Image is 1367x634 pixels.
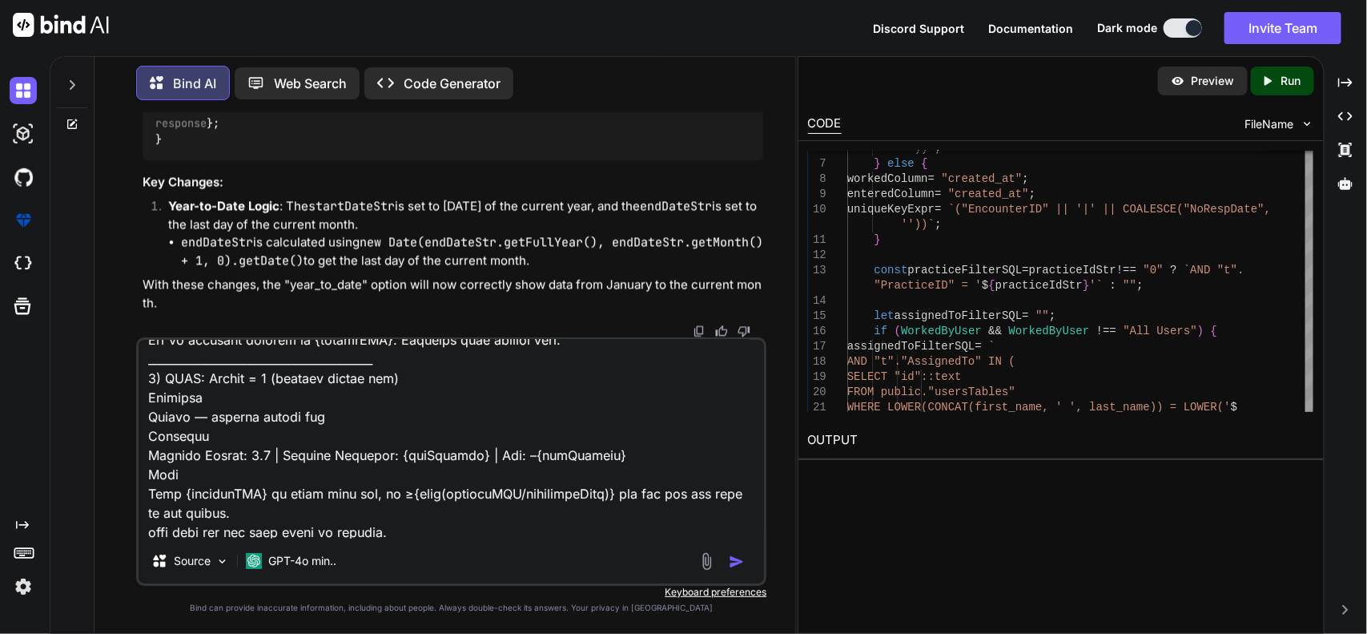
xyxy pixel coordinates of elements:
img: chevron down [1301,117,1314,131]
img: preview [1171,74,1185,88]
span: FileName [1245,116,1294,132]
button: Documentation [988,20,1073,37]
div: 16 [808,324,826,339]
span: SELECT "id"::text [847,370,962,383]
span: const [874,264,907,277]
div: 9 [808,187,826,202]
span: practiceIdStr [995,279,1083,292]
span: enteredColumn [847,188,935,200]
span: } [874,233,880,246]
div: 21 [808,400,826,415]
span: ; [1049,309,1055,322]
span: `("EncounterID" || '|' || COALESCE("NoRespDate", [948,203,1271,216]
p: Bind AI [173,74,216,93]
span: ''))` [901,218,935,231]
span: = [975,340,981,353]
div: 13 [808,263,826,278]
span: ; [1029,188,1035,200]
span: ( [895,325,901,337]
textarea: 1) LOREMI (dolorsi amet, cons adipiscin elit) Seddoeiu Tempor in {utlAboRee} dol mag Aliquaen Adm... [139,340,765,539]
img: icon [729,554,745,570]
span: ` [988,340,995,353]
div: 10 [808,202,826,217]
strong: Year-to-Date Logic [168,198,279,213]
span: !== [1116,264,1136,277]
span: else [887,157,915,170]
span: && [988,325,1002,337]
div: 15 [808,309,826,324]
img: darkChat [10,77,37,104]
span: $ [982,279,988,292]
img: like [715,325,728,337]
span: uniqueKeyExpr [847,203,935,216]
div: 18 [808,354,826,369]
span: } [874,157,880,170]
li: : The is set to [DATE] of the current year, and the is set to the last day of the current month. [155,197,764,269]
span: WorkedByUser [1008,325,1089,337]
button: Discord Support [873,20,964,37]
div: 12 [808,248,826,263]
img: copy [693,325,706,337]
span: { [1211,325,1217,337]
span: WHERE LOWER(CONCAT(first_name, ' ' [847,401,1076,414]
p: Code Generator [404,74,501,93]
span: `AND "t". [1184,264,1244,277]
span: "All Users" [1123,325,1196,337]
span: "PracticeID" = ' [874,279,981,292]
h3: Key Changes: [143,173,764,192]
span: let [874,309,894,322]
span: = [1022,309,1028,322]
span: Discord Support [873,22,964,35]
span: "created_at" [941,172,1022,185]
div: 20 [808,385,826,400]
img: Pick Models [215,555,229,568]
span: practiceFilterSQL [907,264,1022,277]
span: { [921,157,927,170]
img: dislike [738,325,750,337]
span: "created_at" [948,188,1029,200]
span: assignedToFilterSQL [895,309,1023,322]
img: attachment [698,552,716,571]
span: "" [1123,279,1136,292]
div: 19 [808,369,826,385]
span: , last_name)) = LOWER(' [1076,401,1230,414]
span: ; [935,218,941,231]
div: CODE [808,115,842,134]
img: githubDark [10,164,37,191]
div: 17 [808,339,826,354]
p: With these changes, the "year_to_date" option will now correctly show data from January to the cu... [143,276,764,312]
span: { [988,279,995,292]
span: } [1083,279,1089,292]
div: 8 [808,172,826,187]
li: is calculated using to get the last day of the current month. [181,233,764,269]
span: // Include graph data in the response [271,99,508,114]
code: new Date(endDateStr.getFullYear(), endDateStr.getMonth() + 1, 0).getDate() [181,234,763,269]
span: = [1022,264,1028,277]
span: : [1109,279,1116,292]
span: = [928,172,935,185]
code: startDateStr [308,198,395,214]
h2: OUTPUT [798,422,1324,459]
span: FROM public."usersTables" [847,386,1015,398]
span: !== [1096,325,1116,337]
span: workedColumn [847,172,928,185]
span: Documentation [988,22,1073,35]
p: Keyboard preferences [136,586,767,599]
span: '` [1089,279,1103,292]
p: Source [174,553,211,569]
p: Preview [1192,73,1235,89]
code: endDateStr [181,234,253,250]
span: ) [1197,325,1204,337]
div: 7 [808,156,826,172]
span: WorkedByUser [901,325,982,337]
p: Bind can provide inaccurate information, including about people. Always double-check its answers.... [136,602,767,614]
span: assignedToFilterSQL [847,340,975,353]
span: ; [1136,279,1143,292]
img: Bind AI [13,13,109,37]
img: premium [10,207,37,234]
span: "" [1035,309,1049,322]
span: = [935,203,941,216]
img: settings [10,573,37,600]
img: darkAi-studio [10,120,37,147]
div: 14 [808,293,826,309]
